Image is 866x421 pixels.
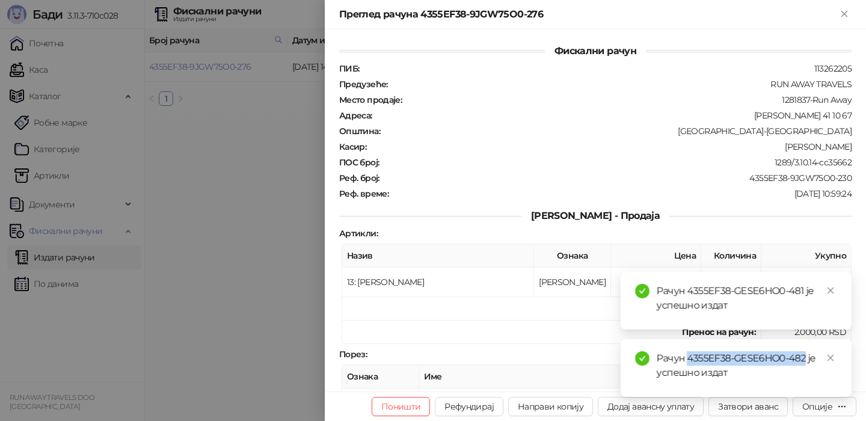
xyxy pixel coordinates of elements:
[521,210,669,221] span: [PERSON_NAME] - Продаја
[390,188,853,199] div: [DATE] 10:59:24
[635,351,649,366] span: check-circle
[339,349,367,360] strong: Порез :
[598,397,704,416] button: Додај авансну уплату
[793,397,856,416] button: Опције
[824,351,837,364] a: Close
[339,94,402,105] strong: Место продаје :
[761,244,852,268] th: Укупно
[372,397,431,416] button: Поништи
[367,141,853,152] div: [PERSON_NAME]
[435,397,503,416] button: Рефундирај
[339,141,366,152] strong: Касир :
[611,244,701,268] th: Цена
[339,79,388,90] strong: Предузеће :
[657,351,837,380] div: Рачун 4355EF38-GESE6HO0-482 је успешно издат
[824,284,837,297] a: Close
[761,268,852,297] td: 2.000,00 RSD
[342,365,419,389] th: Ознака
[339,63,359,74] strong: ПИБ :
[657,284,837,313] div: Рачун 4355EF38-GESE6HO0-481 је успешно издат
[389,79,853,90] div: RUN AWAY TRAVELS
[708,397,788,416] button: Затвори аванс
[381,173,853,183] div: 4355EF38-9JGW75O0-230
[342,389,419,418] td: [PERSON_NAME]
[380,157,853,168] div: 1289/3.10.14-cc35662
[701,244,761,268] th: Количина
[635,284,649,298] span: check-circle
[373,110,853,121] div: [PERSON_NAME] 41 10 67
[339,7,837,22] div: Преглед рачуна 4355EF38-9JGW75O0-276
[545,45,646,57] span: Фискални рачун
[339,157,379,168] strong: ПОС број :
[381,126,853,137] div: [GEOGRAPHIC_DATA]-[GEOGRAPHIC_DATA]
[701,268,761,297] td: 1
[508,397,593,416] button: Направи копију
[611,268,701,297] td: 2.000,00 RSD
[339,126,380,137] strong: Општина :
[339,173,379,183] strong: Реф. број :
[342,244,534,268] th: Назив
[339,228,378,239] strong: Артикли :
[826,286,835,295] span: close
[339,188,388,199] strong: Реф. време :
[403,94,853,105] div: 1281837-Run Away
[802,401,832,412] div: Опције
[419,365,713,389] th: Име
[342,268,534,297] td: 13: [PERSON_NAME]
[534,268,611,297] td: [PERSON_NAME]
[826,354,835,362] span: close
[518,401,583,412] span: Направи копију
[534,244,611,268] th: Ознака
[419,389,713,418] td: Није у ПДВ
[837,7,852,22] button: Close
[360,63,853,74] div: 113262205
[339,110,372,121] strong: Адреса :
